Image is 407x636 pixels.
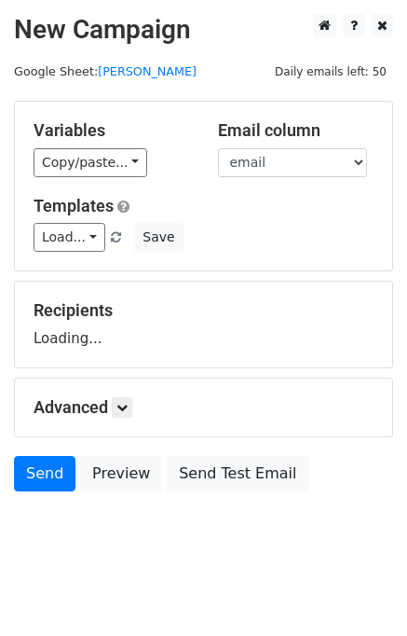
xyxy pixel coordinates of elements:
a: Preview [80,456,162,491]
h5: Advanced [34,397,373,418]
a: [PERSON_NAME] [98,64,197,78]
a: Send [14,456,75,491]
a: Templates [34,196,114,215]
button: Save [134,223,183,252]
a: Load... [34,223,105,252]
h5: Email column [218,120,374,141]
a: Send Test Email [167,456,308,491]
span: Daily emails left: 50 [268,62,393,82]
small: Google Sheet: [14,64,197,78]
h5: Recipients [34,300,373,321]
a: Copy/paste... [34,148,147,177]
h2: New Campaign [14,14,393,46]
h5: Variables [34,120,190,141]
a: Daily emails left: 50 [268,64,393,78]
div: Loading... [34,300,373,349]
